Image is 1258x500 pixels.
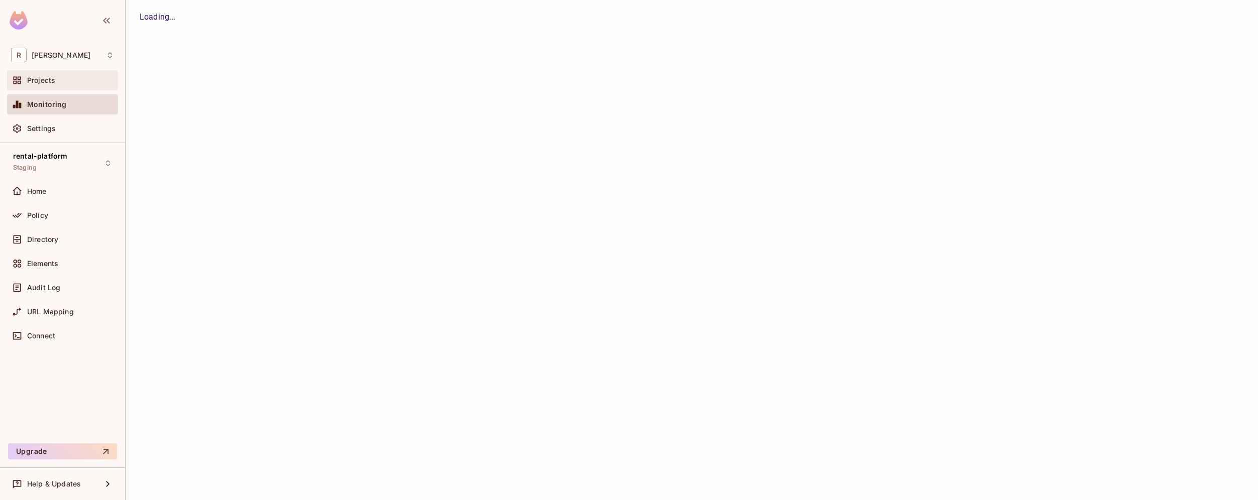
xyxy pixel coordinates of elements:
[32,51,90,59] span: Workspace: roy-poc
[27,284,60,292] span: Audit Log
[13,152,67,160] span: rental-platform
[27,100,67,108] span: Monitoring
[27,260,58,268] span: Elements
[13,164,37,172] span: Staging
[27,235,58,243] span: Directory
[10,11,28,30] img: SReyMgAAAABJRU5ErkJggg==
[27,211,48,219] span: Policy
[8,443,117,459] button: Upgrade
[27,124,56,133] span: Settings
[27,187,47,195] span: Home
[11,48,27,62] span: R
[27,332,55,340] span: Connect
[27,76,55,84] span: Projects
[140,11,1244,23] div: Loading...
[27,480,81,488] span: Help & Updates
[27,308,74,316] span: URL Mapping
